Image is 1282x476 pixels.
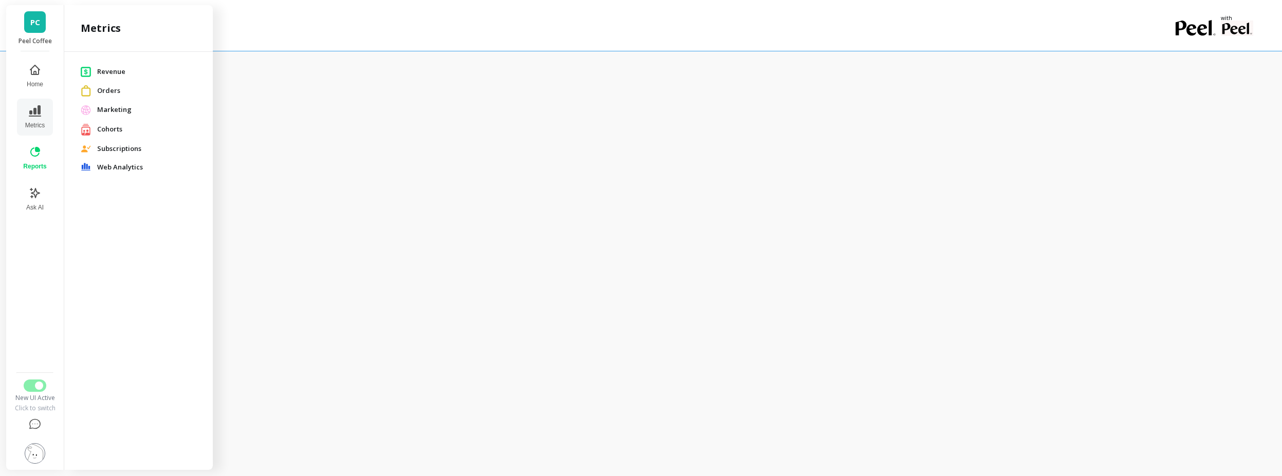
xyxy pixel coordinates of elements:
p: with [1221,15,1253,21]
img: [object Object] [81,66,91,77]
span: Marketing [97,105,196,115]
span: Subscriptions [97,144,196,154]
span: Revenue [97,67,196,77]
div: New UI Active [13,394,57,402]
img: profile picture [25,443,45,464]
span: Home [27,80,43,88]
span: Cohorts [97,124,196,135]
h2: Metrics [81,21,121,35]
img: [object Object] [81,105,91,115]
button: Metrics [17,99,52,136]
span: Orders [97,86,196,96]
button: Switch to Legacy UI [24,379,46,392]
p: Peel Coffee [16,37,54,45]
img: [object Object] [81,123,91,136]
span: PC [30,16,40,28]
span: Ask AI [26,203,44,212]
span: Web Analytics [97,162,196,173]
iframe: Omni Embed [86,71,1261,455]
button: Home [17,58,52,94]
img: [object Object] [81,145,91,153]
button: Settings [13,437,57,470]
img: [object Object] [81,85,91,96]
div: Click to switch [13,404,57,412]
button: Reports [17,140,52,177]
img: [object Object] [81,163,91,171]
span: Reports [23,162,46,170]
button: Help [13,412,57,437]
button: Ask AI [17,181,52,218]
span: Metrics [25,121,45,129]
img: partner logo [1221,21,1253,36]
